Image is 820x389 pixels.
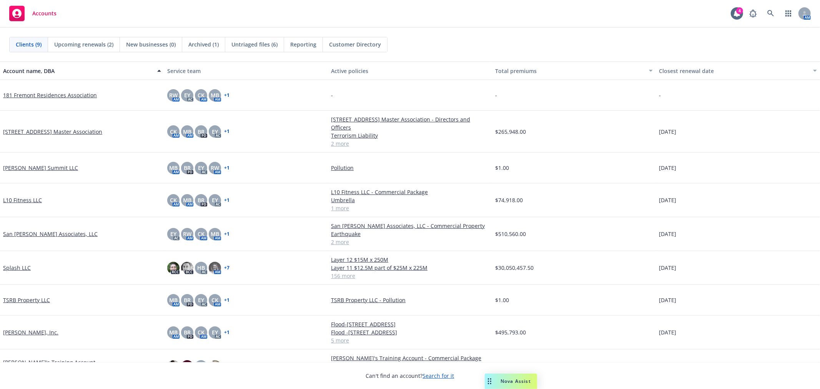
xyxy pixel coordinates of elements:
[3,196,42,204] a: L10 Fitness LLC
[3,264,31,272] a: Splash LLC
[495,230,526,238] span: $510,560.00
[659,296,676,304] span: [DATE]
[495,164,509,172] span: $1.00
[167,67,325,75] div: Service team
[659,128,676,136] span: [DATE]
[54,40,113,48] span: Upcoming renewals (2)
[198,91,205,99] span: CK
[3,358,95,366] a: [PERSON_NAME]'s Training Account
[181,262,193,274] img: photo
[183,196,191,204] span: MB
[495,91,497,99] span: -
[198,196,205,204] span: BR
[659,264,676,272] span: [DATE]
[184,296,191,304] span: BR
[331,67,489,75] div: Active policies
[224,198,230,203] a: + 1
[169,164,178,172] span: MB
[495,128,526,136] span: $265,948.00
[331,196,489,204] a: Umbrella
[198,164,204,172] span: EY
[3,328,58,336] a: [PERSON_NAME], Inc.
[224,232,230,236] a: + 1
[331,296,489,304] a: TSRB Property LLC - Pollution
[331,320,489,328] a: Flood-[STREET_ADDRESS]
[32,10,57,17] span: Accounts
[331,256,489,264] a: Layer 12 $15M x 250M
[331,222,489,230] a: San [PERSON_NAME] Associates, LLC - Commercial Property
[501,378,531,384] span: Nova Assist
[211,91,219,99] span: MB
[329,40,381,48] span: Customer Directory
[183,230,191,238] span: RW
[212,196,218,204] span: EY
[126,40,176,48] span: New businesses (0)
[331,140,489,148] a: 2 more
[659,91,661,99] span: -
[659,328,676,336] span: [DATE]
[659,230,676,238] span: [DATE]
[3,296,50,304] a: TSRB Property LLC
[3,91,97,99] a: 181 Fremont Residences Association
[331,204,489,212] a: 1 more
[198,230,205,238] span: CK
[331,131,489,140] a: Terrorism Liability
[659,164,676,172] span: [DATE]
[224,266,230,270] a: + 7
[331,264,489,272] a: Layer 11 $12.5M part of $25M x 225M
[212,328,218,336] span: EY
[181,360,193,372] img: photo
[331,188,489,196] a: L10 Fitness LLC - Commercial Package
[485,374,537,389] button: Nova Assist
[290,40,316,48] span: Reporting
[224,129,230,134] a: + 1
[169,296,178,304] span: MB
[183,128,191,136] span: MB
[224,298,230,303] a: + 1
[423,372,454,379] a: Search for it
[3,164,78,172] a: [PERSON_NAME] Summit LLC
[224,166,230,170] a: + 1
[495,196,523,204] span: $74,918.00
[184,164,191,172] span: BR
[231,40,278,48] span: Untriaged files (6)
[211,164,219,172] span: RW
[331,230,489,238] a: Earthquake
[659,196,676,204] span: [DATE]
[495,328,526,336] span: $495,793.00
[656,62,820,80] button: Closest renewal date
[212,128,218,136] span: EY
[745,6,761,21] a: Report a Bug
[492,62,656,80] button: Total premiums
[495,67,645,75] div: Total premiums
[331,115,489,131] a: [STREET_ADDRESS] Master Association - Directors and Officers
[781,6,796,21] a: Switch app
[197,264,205,272] span: HB
[184,328,191,336] span: BR
[485,374,494,389] div: Drag to move
[167,262,180,274] img: photo
[331,328,489,336] a: Flood -[STREET_ADDRESS]
[328,62,492,80] button: Active policies
[224,93,230,98] a: + 1
[3,67,153,75] div: Account name, DBA
[170,230,176,238] span: EY
[224,330,230,335] a: + 1
[6,3,60,24] a: Accounts
[495,296,509,304] span: $1.00
[331,336,489,344] a: 5 more
[164,62,328,80] button: Service team
[3,128,102,136] a: [STREET_ADDRESS] Master Association
[198,296,204,304] span: EY
[209,262,221,274] img: photo
[169,91,178,99] span: RW
[331,91,333,99] span: -
[659,67,808,75] div: Closest renewal date
[198,328,205,336] span: CK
